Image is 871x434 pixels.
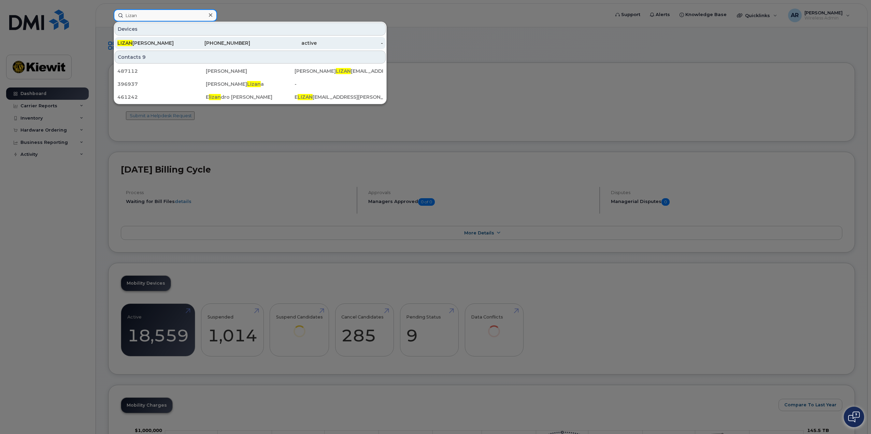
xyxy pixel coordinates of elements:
[117,68,206,74] div: 487112
[295,68,383,74] div: [PERSON_NAME] [EMAIL_ADDRESS][PERSON_NAME][PERSON_NAME][DOMAIN_NAME]
[115,37,386,49] a: LIZAN[PERSON_NAME][PHONE_NUMBER]active-
[209,94,221,100] span: lizan
[115,23,386,36] div: Devices
[142,54,146,60] span: 9
[250,40,317,46] div: active
[117,81,206,87] div: 396937
[298,94,313,100] span: LIZAN
[206,94,294,100] div: E dro [PERSON_NAME]
[295,81,383,87] div: -
[336,68,351,74] span: LIZAN
[117,94,206,100] div: 461242
[184,40,251,46] div: [PHONE_NUMBER]
[115,65,386,77] a: 487112[PERSON_NAME][PERSON_NAME]LIZAN[EMAIL_ADDRESS][PERSON_NAME][PERSON_NAME][DOMAIN_NAME]
[295,94,383,100] div: E [EMAIL_ADDRESS][PERSON_NAME][PERSON_NAME][DOMAIN_NAME]
[247,81,261,87] span: Lizan
[206,81,294,87] div: [PERSON_NAME] a
[317,40,383,46] div: -
[115,91,386,103] a: 461242Elizandro [PERSON_NAME]ELIZAN[EMAIL_ADDRESS][PERSON_NAME][PERSON_NAME][DOMAIN_NAME]
[115,78,386,90] a: 396937[PERSON_NAME]Lizana-
[115,51,386,64] div: Contacts
[206,68,294,74] div: [PERSON_NAME]
[117,40,184,46] div: [PERSON_NAME]
[117,40,132,46] span: LIZAN
[848,411,860,422] img: Open chat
